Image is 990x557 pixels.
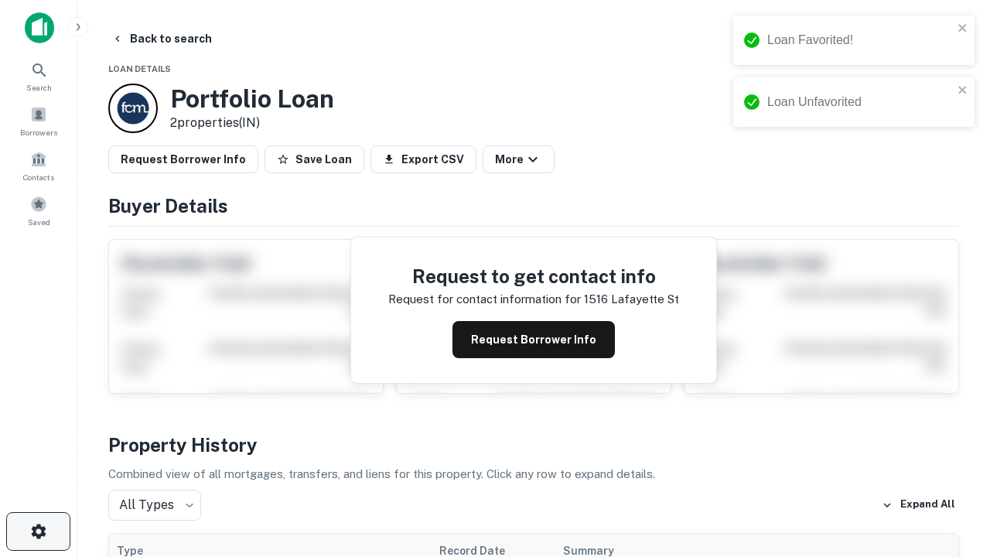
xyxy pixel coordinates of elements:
span: Borrowers [20,126,57,138]
span: Saved [28,216,50,228]
h4: Request to get contact info [388,262,679,290]
div: All Types [108,490,201,521]
div: Loan Favorited! [767,31,953,50]
button: Back to search [105,25,218,53]
h3: Portfolio Loan [170,84,334,114]
h4: Buyer Details [108,192,959,220]
span: Contacts [23,171,54,183]
button: Expand All [878,494,959,517]
button: Save Loan [265,145,364,173]
h4: Property History [108,431,959,459]
button: Request Borrower Info [452,321,615,358]
button: Export CSV [370,145,476,173]
p: 2 properties (IN) [170,114,334,132]
a: Contacts [5,145,73,186]
button: Request Borrower Info [108,145,258,173]
a: Borrowers [5,100,73,142]
span: Loan Details [108,64,171,73]
span: Search [26,81,52,94]
p: Request for contact information for [388,290,581,309]
a: Search [5,55,73,97]
img: capitalize-icon.png [25,12,54,43]
button: More [483,145,555,173]
iframe: Chat Widget [913,384,990,458]
a: Saved [5,190,73,231]
p: Combined view of all mortgages, transfers, and liens for this property. Click any row to expand d... [108,465,959,484]
button: close [958,84,968,98]
p: 1516 lafayette st [584,290,679,309]
button: close [958,22,968,36]
div: Loan Unfavorited [767,93,953,111]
